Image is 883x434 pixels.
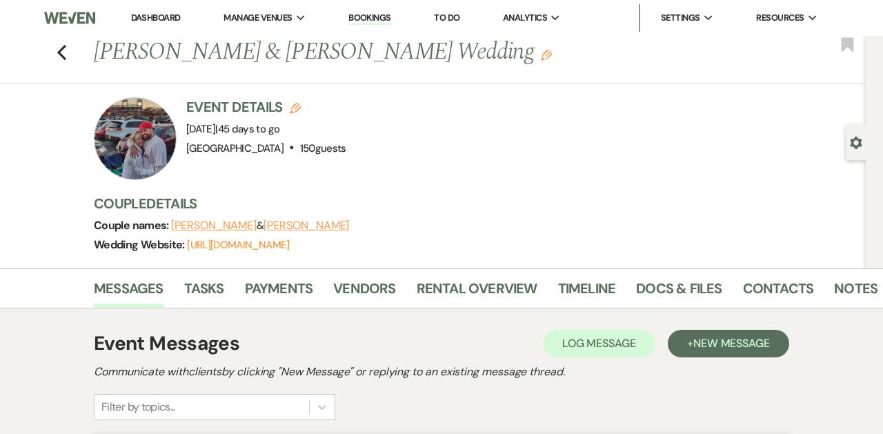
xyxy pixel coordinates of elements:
span: New Message [693,336,770,351]
span: Resources [756,11,804,25]
img: Weven Logo [44,3,95,32]
a: Vendors [333,277,395,308]
span: Log Message [562,336,636,351]
span: [GEOGRAPHIC_DATA] [186,141,284,155]
span: 150 guests [300,141,346,155]
a: Docs & Files [636,277,722,308]
div: Filter by topics... [101,399,175,415]
a: [URL][DOMAIN_NAME] [187,238,289,252]
span: Wedding Website: [94,237,187,252]
span: & [171,219,349,233]
span: 45 days to go [218,122,280,136]
a: Notes [834,277,877,308]
h2: Communicate with clients by clicking "New Message" or replying to an existing message thread. [94,364,789,380]
span: | [215,122,279,136]
a: Dashboard [131,12,181,23]
a: Tasks [184,277,224,308]
a: Timeline [558,277,616,308]
a: Contacts [743,277,814,308]
span: Analytics [503,11,547,25]
a: To Do [434,12,459,23]
a: Bookings [348,12,391,25]
span: [DATE] [186,122,279,136]
h1: [PERSON_NAME] & [PERSON_NAME] Wedding [94,36,706,69]
h1: Event Messages [94,329,239,358]
button: +New Message [668,330,789,357]
button: Log Message [543,330,655,357]
span: Manage Venues [224,11,292,25]
a: Messages [94,277,163,308]
a: Payments [245,277,313,308]
button: [PERSON_NAME] [264,220,349,231]
span: Couple names: [94,218,171,233]
button: Open lead details [850,135,862,148]
a: Rental Overview [417,277,537,308]
button: [PERSON_NAME] [171,220,257,231]
h3: Event Details [186,97,346,117]
span: Settings [661,11,700,25]
h3: Couple Details [94,194,852,213]
button: Edit [541,48,552,61]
